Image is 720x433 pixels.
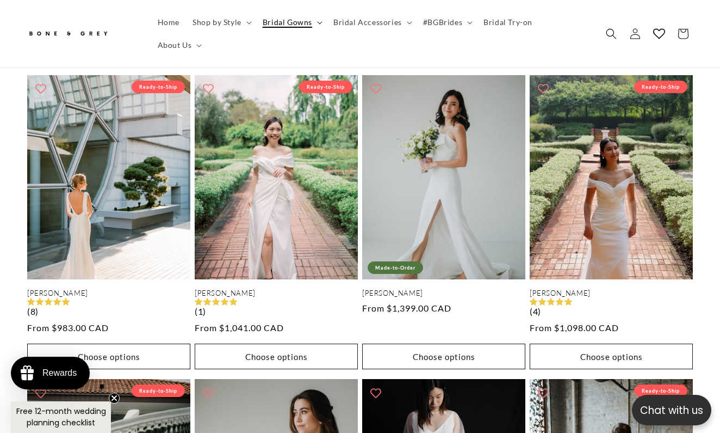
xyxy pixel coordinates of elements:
[109,393,120,404] button: Close teaser
[599,22,623,46] summary: Search
[27,289,190,298] a: [PERSON_NAME]
[483,17,532,27] span: Bridal Try-on
[11,401,111,433] div: Free 12-month wedding planning checklistClose teaser
[42,368,77,378] div: Rewards
[532,78,554,100] button: Add to wishlist
[193,17,241,27] span: Shop by Style
[158,17,179,27] span: Home
[530,344,693,369] button: Choose options
[197,78,219,100] button: Add to wishlist
[327,11,417,34] summary: Bridal Accessories
[365,78,387,100] button: Add to wishlist
[16,406,106,428] span: Free 12-month wedding planning checklist
[30,382,52,404] button: Add to wishlist
[632,402,711,418] p: Chat with us
[423,17,462,27] span: #BGBrides
[417,11,477,34] summary: #BGBrides
[362,289,525,298] a: [PERSON_NAME]
[151,11,186,34] a: Home
[197,382,219,404] button: Add to wishlist
[362,344,525,369] button: Choose options
[195,289,358,298] a: [PERSON_NAME]
[263,17,312,27] span: Bridal Gowns
[151,34,207,57] summary: About Us
[27,344,190,369] button: Choose options
[365,382,387,404] button: Add to wishlist
[530,289,693,298] a: [PERSON_NAME]
[477,11,539,34] a: Bridal Try-on
[195,344,358,369] button: Choose options
[532,382,554,404] button: Add to wishlist
[30,78,52,100] button: Add to wishlist
[333,17,402,27] span: Bridal Accessories
[23,21,140,47] a: Bone and Grey Bridal
[632,395,711,425] button: Open chatbox
[158,40,192,50] span: About Us
[186,11,256,34] summary: Shop by Style
[256,11,327,34] summary: Bridal Gowns
[27,25,109,43] img: Bone and Grey Bridal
